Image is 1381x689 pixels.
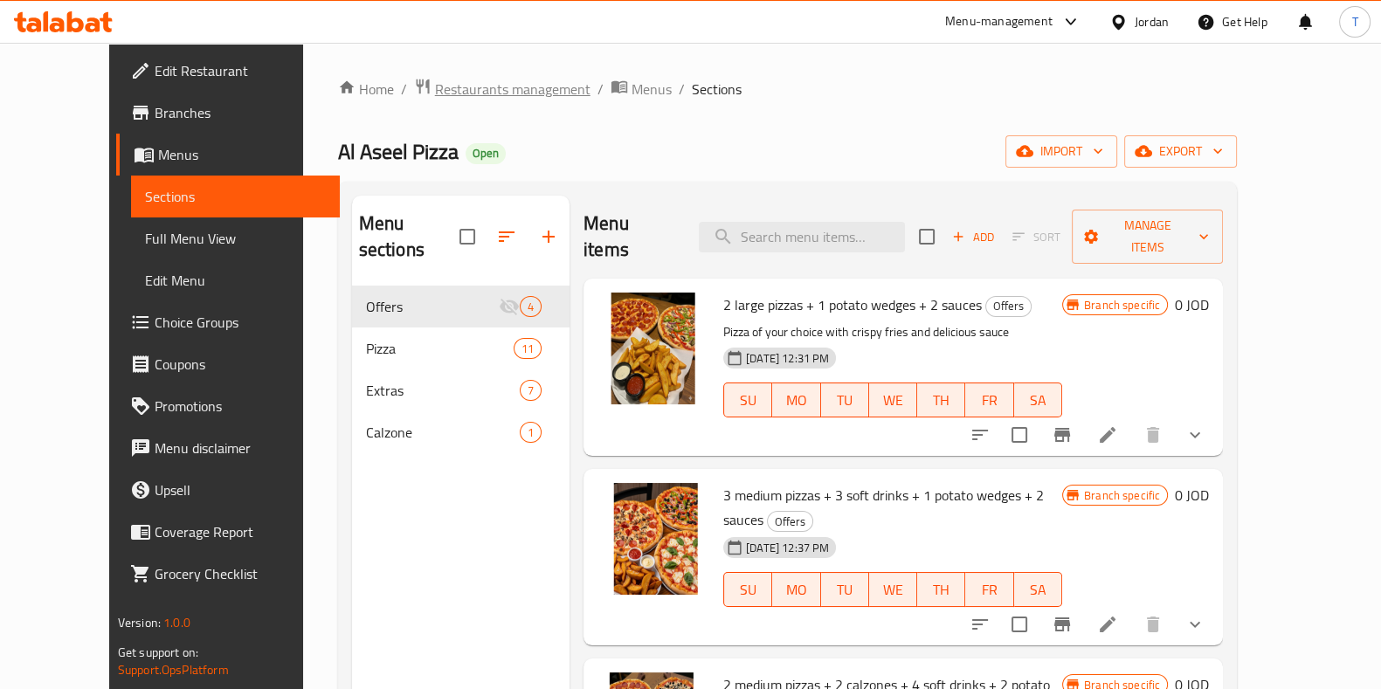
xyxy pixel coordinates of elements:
button: FR [965,572,1013,607]
svg: Show Choices [1184,614,1205,635]
button: WE [869,572,917,607]
div: items [514,338,542,359]
span: FR [972,388,1006,413]
div: Calzone1 [352,411,570,453]
span: MO [779,577,813,603]
button: SA [1014,572,1062,607]
button: show more [1174,414,1216,456]
span: SU [731,577,765,603]
button: sort-choices [959,603,1001,645]
a: Upsell [116,469,340,511]
nav: Menu sections [352,279,570,460]
a: Coupons [116,343,340,385]
a: Coverage Report [116,511,340,553]
button: delete [1132,414,1174,456]
button: show more [1174,603,1216,645]
span: Select section [908,218,945,255]
h2: Menu sections [359,210,459,263]
a: Restaurants management [414,78,590,100]
span: export [1138,141,1223,162]
span: import [1019,141,1103,162]
span: Get support on: [118,641,198,664]
span: SA [1021,577,1055,603]
span: Select all sections [449,218,486,255]
a: Edit menu item [1097,614,1118,635]
span: Menus [158,144,326,165]
h2: Menu items [583,210,678,263]
span: Upsell [155,479,326,500]
span: Coupons [155,354,326,375]
button: export [1124,135,1237,168]
a: Grocery Checklist [116,553,340,595]
span: 1.0.0 [163,611,190,634]
span: Offers [768,512,812,532]
span: Add [949,227,997,247]
h6: 0 JOD [1175,483,1209,507]
div: Pizza11 [352,327,570,369]
a: Full Menu View [131,217,340,259]
span: Choice Groups [155,312,326,333]
span: TH [924,577,958,603]
span: Add item [945,224,1001,251]
span: Restaurants management [435,79,590,100]
span: Full Menu View [145,228,326,249]
p: Pizza of your choice with crispy fries and delicious sauce [723,321,1062,343]
a: Sections [131,176,340,217]
span: Calzone [366,422,520,443]
span: 4 [521,299,541,315]
button: SA [1014,382,1062,417]
button: Branch-specific-item [1041,414,1083,456]
span: Select to update [1001,606,1038,643]
h6: 0 JOD [1175,293,1209,317]
button: FR [965,382,1013,417]
span: SU [731,388,765,413]
span: WE [876,388,910,413]
li: / [597,79,604,100]
button: TU [821,382,869,417]
button: WE [869,382,917,417]
a: Home [338,79,394,100]
span: Promotions [155,396,326,417]
a: Menus [611,78,672,100]
span: Manage items [1086,215,1209,258]
span: 1 [521,424,541,441]
span: Grocery Checklist [155,563,326,584]
button: sort-choices [959,414,1001,456]
li: / [401,79,407,100]
a: Menus [116,134,340,176]
span: Edit Restaurant [155,60,326,81]
svg: Show Choices [1184,424,1205,445]
a: Edit Menu [131,259,340,301]
span: Open [466,146,506,161]
img: 2 large pizzas + 1 potato wedges + 2 sauces [597,293,709,404]
span: SA [1021,388,1055,413]
div: Extras7 [352,369,570,411]
div: Offers [767,511,813,532]
span: 3 medium pizzas + 3 soft drinks + 1 potato wedges + 2 sauces [723,482,1044,533]
span: Extras [366,380,520,401]
span: Branches [155,102,326,123]
span: TH [924,388,958,413]
span: Edit Menu [145,270,326,291]
img: 3 medium pizzas + 3 soft drinks + 1 potato wedges + 2 sauces [597,483,709,595]
button: TU [821,572,869,607]
nav: breadcrumb [338,78,1238,100]
a: Choice Groups [116,301,340,343]
a: Edit Restaurant [116,50,340,92]
span: Sections [145,186,326,207]
div: Offers4 [352,286,570,327]
span: WE [876,577,910,603]
input: search [699,222,905,252]
button: delete [1132,603,1174,645]
div: items [520,380,542,401]
a: Branches [116,92,340,134]
span: Coverage Report [155,521,326,542]
button: SU [723,572,772,607]
span: TU [828,388,862,413]
button: Add [945,224,1001,251]
span: Pizza [366,338,514,359]
div: Offers [366,296,499,317]
a: Menu disclaimer [116,427,340,469]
